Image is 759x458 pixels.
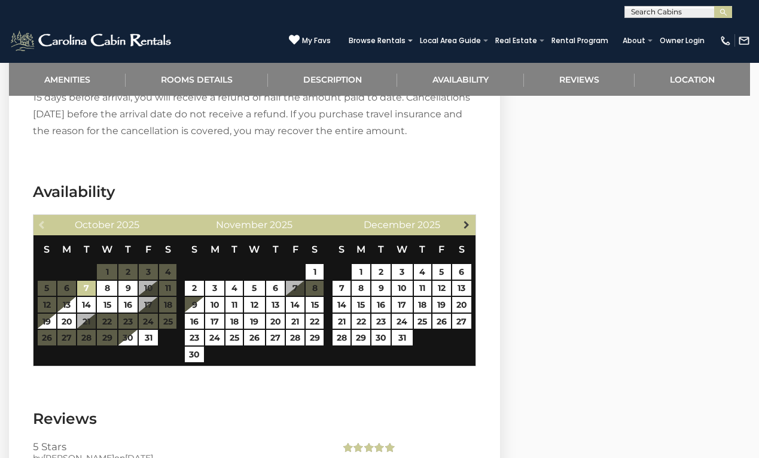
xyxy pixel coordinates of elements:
a: 3 [392,264,413,280]
a: Location [635,63,750,96]
a: Description [268,63,397,96]
a: 17 [392,297,413,313]
a: 10 [205,297,224,313]
span: Thursday [419,244,425,255]
span: Friday [438,244,444,255]
span: Sunday [191,244,197,255]
a: 2 [185,281,204,296]
a: 31 [139,330,158,345]
a: 4 [414,264,431,280]
a: 13 [452,281,471,296]
span: Wednesday [397,244,407,255]
a: 3 [205,281,224,296]
h3: Reviews [33,408,476,429]
span: Sunday [44,244,50,255]
a: 16 [371,297,391,313]
a: 1 [306,264,324,280]
a: 8 [352,281,370,296]
img: phone-regular-white.png [720,35,731,47]
a: 28 [333,330,351,345]
a: About [617,32,651,49]
img: mail-regular-white.png [738,35,750,47]
span: Thursday [273,244,279,255]
h3: Availability [33,181,476,202]
span: Thursday [125,244,131,255]
a: 12 [432,281,451,296]
span: Next [462,220,471,229]
span: October [75,219,114,230]
a: 11 [225,297,243,313]
a: 21 [286,314,304,329]
a: My Favs [289,34,331,47]
a: 26 [244,330,264,345]
span: 2025 [270,219,292,230]
span: 2025 [117,219,139,230]
a: 21 [333,314,351,329]
span: 2025 [417,219,440,230]
a: 28 [286,330,304,345]
a: 8 [97,281,117,296]
a: 6 [266,281,285,296]
a: Browse Rentals [343,32,411,49]
a: 9 [185,297,204,313]
a: 15 [97,297,117,313]
a: 19 [432,297,451,313]
a: 22 [352,314,370,329]
span: Sunday [339,244,345,255]
a: 17 [205,314,224,329]
a: 24 [392,314,413,329]
span: Saturday [312,244,318,255]
a: 9 [371,281,391,296]
a: 19 [244,314,264,329]
a: Local Area Guide [414,32,487,49]
a: Reviews [524,63,635,96]
a: 13 [57,297,77,313]
a: 13 [266,297,285,313]
span: Wednesday [102,244,112,255]
a: 5 [244,281,264,296]
a: 26 [432,314,451,329]
a: 16 [118,297,138,313]
a: 10 [392,281,413,296]
a: 7 [77,281,95,296]
span: Tuesday [231,244,237,255]
a: 22 [306,314,324,329]
a: 1 [352,264,370,280]
a: Rental Program [545,32,614,49]
a: 30 [185,347,204,362]
span: Tuesday [378,244,384,255]
a: 30 [118,330,138,345]
span: November [216,219,267,230]
span: Monday [62,244,71,255]
a: Next [459,217,474,232]
a: 19 [38,314,56,329]
span: Saturday [165,244,171,255]
a: 27 [266,330,285,345]
a: 18 [414,297,431,313]
a: 14 [333,297,351,313]
a: 4 [225,281,243,296]
a: 18 [225,314,243,329]
a: 29 [306,330,324,345]
a: 24 [205,330,224,345]
a: 20 [452,297,471,313]
a: 15 [306,297,324,313]
a: 30 [371,330,391,345]
a: 27 [452,314,471,329]
a: 14 [77,297,95,313]
a: 23 [371,314,391,329]
a: 25 [414,314,431,329]
a: 7 [333,281,351,296]
a: 12 [244,297,264,313]
a: 11 [414,281,431,296]
a: 16 [185,314,204,329]
a: 29 [352,330,370,345]
a: Rooms Details [126,63,268,96]
a: Amenities [9,63,126,96]
a: 25 [225,330,243,345]
a: 20 [266,314,285,329]
a: 6 [452,264,471,280]
span: Friday [145,244,151,255]
a: 2 [371,264,391,280]
a: 31 [392,330,413,345]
